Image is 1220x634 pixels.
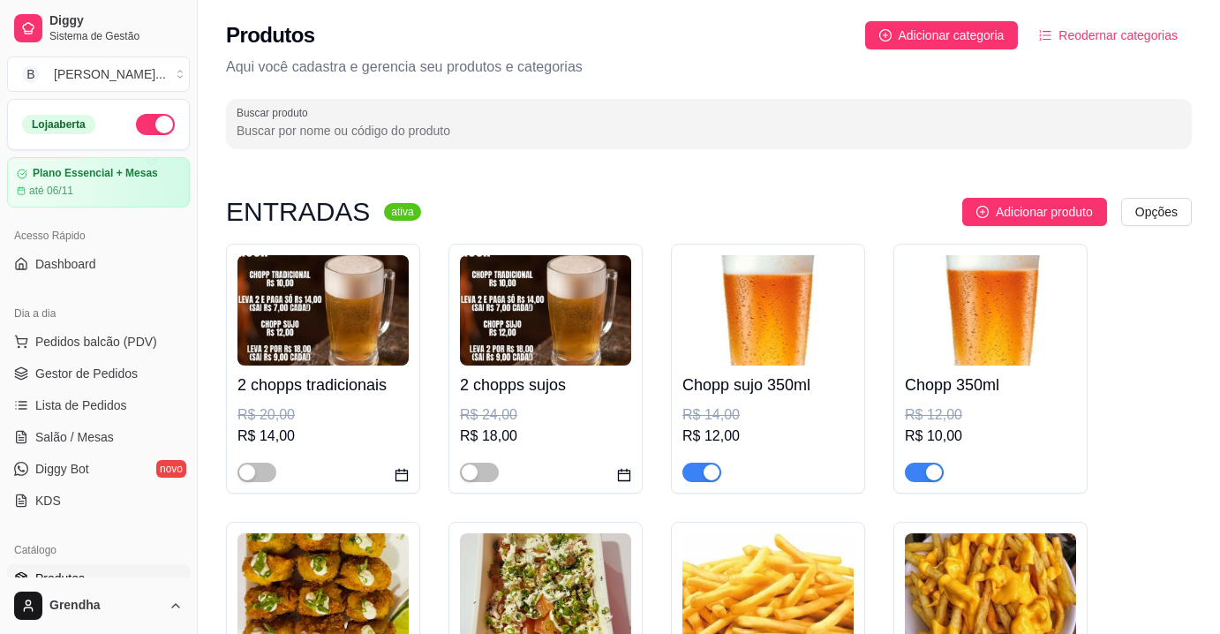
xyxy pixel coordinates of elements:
span: KDS [35,492,61,509]
span: Reodernar categorias [1058,26,1178,45]
div: R$ 14,00 [237,426,409,447]
h3: ENTRADAS [226,201,370,223]
div: R$ 12,00 [905,404,1076,426]
div: R$ 24,00 [460,404,631,426]
h4: 2 chopps tradicionais [237,373,409,397]
p: Aqui você cadastra e gerencia seu produtos e categorias [226,57,1192,78]
button: Grendha [7,585,190,627]
div: Catálogo [7,536,190,564]
span: Grendha [49,598,162,614]
div: Loja aberta [22,115,95,134]
span: Adicionar produto [996,202,1093,222]
a: DiggySistema de Gestão [7,7,190,49]
a: Diggy Botnovo [7,455,190,483]
div: R$ 12,00 [682,426,854,447]
input: Buscar produto [237,122,1181,140]
h2: Produtos [226,21,315,49]
a: Plano Essencial + Mesasaté 06/11 [7,157,190,208]
span: B [22,65,40,83]
img: product-image [460,255,631,366]
button: Adicionar produto [962,198,1107,226]
article: até 06/11 [29,184,73,198]
img: product-image [237,255,409,366]
h4: 2 chopps sujos [460,373,631,397]
span: Sistema de Gestão [49,29,183,43]
span: Dashboard [35,255,96,273]
span: plus-circle [879,29,892,42]
span: Pedidos balcão (PDV) [35,333,157,351]
button: Alterar Status [136,114,175,135]
button: Opções [1121,198,1192,226]
span: ordered-list [1039,29,1051,42]
a: KDS [7,487,190,515]
span: Diggy Bot [35,460,89,478]
span: Salão / Mesas [35,428,114,446]
span: plus-circle [976,206,989,218]
button: Pedidos balcão (PDV) [7,328,190,356]
div: Dia a dia [7,299,190,328]
button: Adicionar categoria [865,21,1019,49]
img: product-image [682,255,854,366]
label: Buscar produto [237,105,314,120]
a: Salão / Mesas [7,423,190,451]
a: Gestor de Pedidos [7,359,190,388]
img: product-image [905,255,1076,366]
h4: Chopp 350ml [905,373,1076,397]
sup: ativa [384,203,420,221]
span: Adicionar categoria [899,26,1005,45]
a: Lista de Pedidos [7,391,190,419]
button: Select a team [7,57,190,92]
span: Diggy [49,13,183,29]
span: calendar [617,468,631,482]
article: Plano Essencial + Mesas [33,167,158,180]
a: Produtos [7,564,190,592]
div: R$ 20,00 [237,404,409,426]
a: Dashboard [7,250,190,278]
h4: Chopp sujo 350ml [682,373,854,397]
span: Produtos [35,570,85,587]
div: [PERSON_NAME] ... [54,65,166,83]
span: Gestor de Pedidos [35,365,138,382]
div: R$ 18,00 [460,426,631,447]
span: Lista de Pedidos [35,396,127,414]
div: R$ 14,00 [682,404,854,426]
span: calendar [395,468,409,482]
span: Opções [1135,202,1178,222]
button: Reodernar categorias [1025,21,1192,49]
div: Acesso Rápido [7,222,190,250]
div: R$ 10,00 [905,426,1076,447]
